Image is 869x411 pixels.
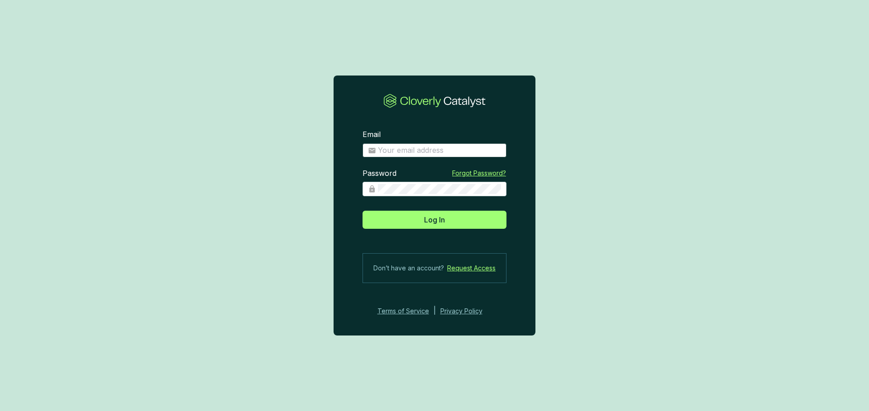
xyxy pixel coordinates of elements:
[363,211,506,229] button: Log In
[440,306,495,317] a: Privacy Policy
[424,214,445,225] span: Log In
[363,169,396,179] label: Password
[378,146,501,156] input: Email
[452,169,506,178] a: Forgot Password?
[363,130,381,140] label: Email
[375,306,429,317] a: Terms of Service
[378,184,501,194] input: Password
[447,263,496,274] a: Request Access
[434,306,436,317] div: |
[373,263,444,274] span: Don’t have an account?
